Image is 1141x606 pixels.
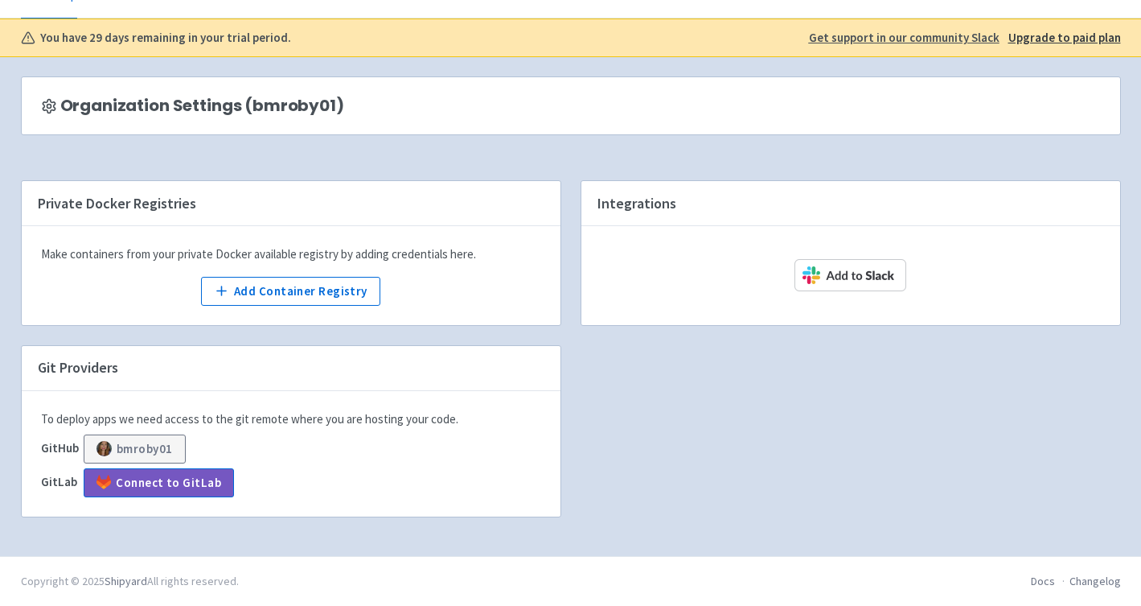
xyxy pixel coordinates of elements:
a: Connect to GitLab [84,468,235,497]
h4: Integrations [581,181,1120,226]
b: GitHub [41,440,79,456]
a: Get support in our community Slack [809,29,999,47]
u: Get support in our community Slack [809,30,999,45]
a: Changelog [1069,574,1121,588]
h4: Private Docker Registries [22,181,560,226]
u: Upgrade to paid plan [1008,30,1121,45]
div: Make containers from your private Docker available registry by adding credentials here. [41,245,541,264]
b: You have 29 days remaining in your trial period. [40,29,291,47]
p: To deploy apps we need access to the git remote where you are hosting your code. [41,410,541,429]
b: GitLab [41,474,77,489]
div: Copyright © 2025 All rights reserved. [21,573,239,590]
img: Add to Slack [794,259,906,291]
button: bmroby01 [84,435,186,464]
h4: Git Providers [22,346,560,391]
a: Shipyard [105,574,147,588]
span: Organization Settings (bmroby01) [60,97,344,115]
a: Docs [1031,574,1055,588]
button: Add Container Registry [201,277,380,306]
